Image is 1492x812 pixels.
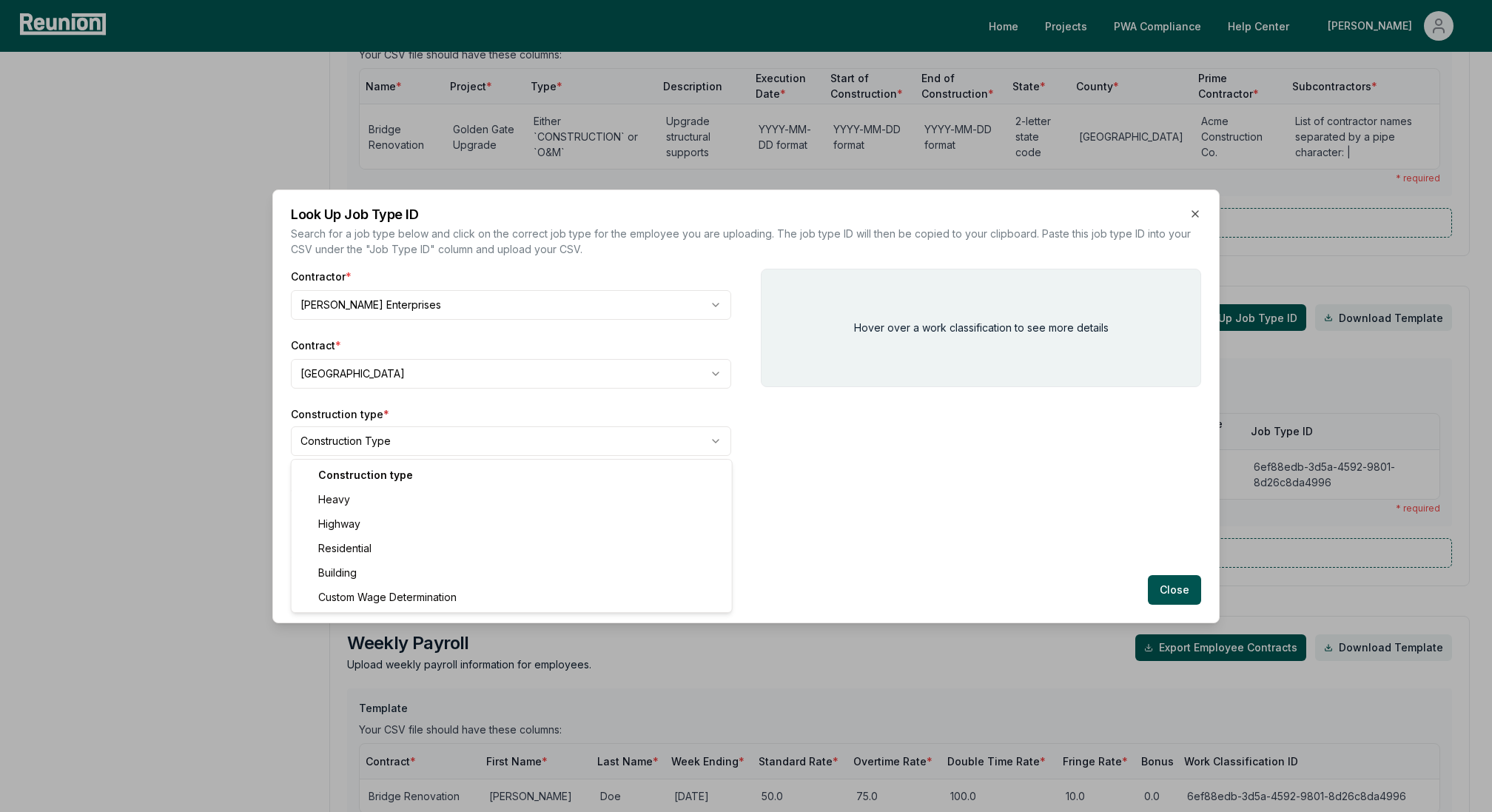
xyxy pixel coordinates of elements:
[318,565,357,580] span: Building
[318,516,360,531] span: Highway
[318,540,372,556] span: Residential
[295,463,729,487] div: Construction type
[318,589,457,605] span: Custom Wage Determination
[318,491,350,507] span: Heavy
